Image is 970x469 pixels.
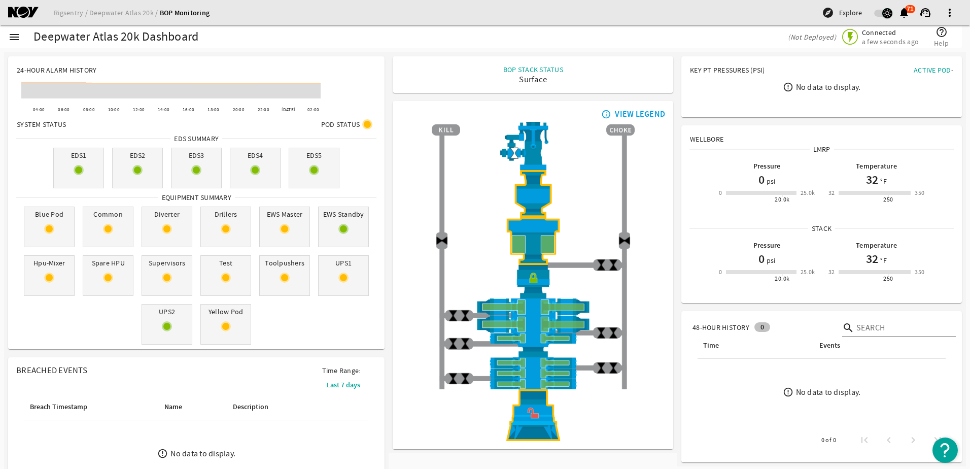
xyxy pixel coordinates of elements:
[319,256,368,270] span: UPS1
[17,119,66,129] span: System Status
[16,365,87,376] span: Breached Events
[934,38,949,48] span: Help
[898,7,910,19] mat-icon: notifications
[801,267,815,277] div: 25.0k
[915,188,924,198] div: 350
[818,5,866,21] button: Explore
[753,241,781,250] b: Pressure
[108,107,120,113] text: 10:00
[8,31,20,43] mat-icon: menu
[828,267,835,277] div: 32
[856,322,948,334] input: Search
[818,340,938,351] div: Events
[163,401,219,413] div: Name
[765,176,776,186] span: psi
[314,365,369,376] span: Time Range:
[758,251,765,267] h1: 0
[595,259,607,271] img: ValveClose.png
[842,322,854,334] i: search
[459,338,471,350] img: ValveClose.png
[432,368,635,379] img: PipeRamOpen.png
[432,170,635,217] img: FlexJoint_Fault.png
[158,192,235,203] span: Equipment Summary
[796,387,861,397] div: No data to display.
[260,207,309,221] span: EWS Master
[801,188,815,198] div: 25.0k
[599,110,611,118] mat-icon: info_outline
[133,107,145,113] text: 12:00
[319,376,368,394] button: Last 7 days
[58,107,70,113] text: 06:00
[936,26,948,38] mat-icon: help_outline
[459,310,471,322] img: ValveClose.png
[839,8,862,18] span: Explore
[758,172,765,188] h1: 0
[796,82,861,92] div: No data to display.
[233,107,245,113] text: 20:00
[89,8,160,17] a: Deepwater Atlas 20k
[898,8,909,18] button: 71
[183,107,194,113] text: 16:00
[319,207,368,221] span: EWS Standby
[432,389,635,441] img: WellheadConnectorUnlock.png
[856,241,897,250] b: Temperature
[919,7,931,19] mat-icon: support_agent
[432,217,635,265] img: UpperAnnularOpen.png
[703,340,719,351] div: Time
[28,401,151,413] div: Breach Timestamp
[54,8,89,17] a: Rigsentry
[233,401,268,413] div: Description
[24,256,74,270] span: Hpu-Mixer
[828,188,835,198] div: 32
[201,256,251,270] span: Test
[690,65,821,79] div: Key PT Pressures (PSI)
[201,207,251,221] span: Drillers
[915,267,924,277] div: 350
[230,148,280,162] span: EDS4
[113,148,162,162] span: EDS2
[24,207,74,221] span: Blue Pod
[260,256,309,270] span: Toolpushers
[447,373,459,385] img: ValveClose.png
[783,387,793,397] mat-icon: error_outline
[83,256,133,270] span: Spare HPU
[432,265,635,298] img: RiserConnectorLock.png
[775,274,789,284] div: 20.0k
[83,107,95,113] text: 08:00
[765,255,776,265] span: psi
[938,1,962,25] button: more_vert
[33,32,198,42] div: Deepwater Atlas 20k Dashboard
[170,449,235,459] div: No data to display.
[822,7,834,19] mat-icon: explore
[327,380,360,390] b: Last 7 days
[459,373,471,385] img: ValveClose.png
[321,119,360,129] span: Pod Status
[951,65,953,75] span: -
[883,194,893,205] div: 250
[447,310,459,322] img: ValveClose.png
[932,438,958,463] button: Open Resource Center
[436,235,448,247] img: Valve2Close.png
[307,107,319,113] text: 02:00
[508,147,521,159] img: Valve2Open.png
[142,305,192,319] span: UPS2
[862,28,919,37] span: Connected
[54,148,103,162] span: EDS1
[682,126,961,144] div: Wellbore
[83,207,133,221] span: Common
[821,435,836,445] div: 0 of 0
[914,65,951,75] span: Active Pod
[810,144,834,154] span: LMRP
[878,176,887,186] span: °F
[702,340,806,351] div: Time
[33,107,45,113] text: 04:00
[158,107,169,113] text: 14:00
[157,448,168,459] mat-icon: error_outline
[692,322,749,332] span: 48-Hour History
[878,255,887,265] span: °F
[432,379,635,389] img: PipeRamOpen.png
[719,188,722,198] div: 0
[866,251,878,267] h1: 32
[615,109,665,119] div: VIEW LEGEND
[618,235,631,247] img: Valve2Close.png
